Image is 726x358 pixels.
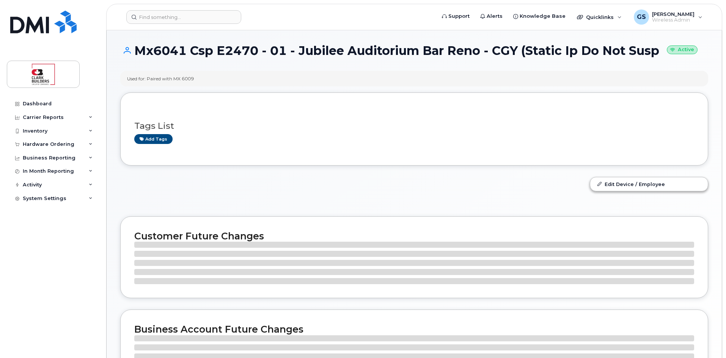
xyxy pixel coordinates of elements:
[667,45,698,54] small: Active
[134,134,173,144] a: Add tags
[134,121,694,131] h3: Tags List
[134,324,694,335] h2: Business Account Future Changes
[590,177,708,191] a: Edit Device / Employee
[127,75,194,82] div: Used for: Paired with MX 6009
[134,230,694,242] h2: Customer Future Changes
[120,44,708,57] h1: Mx6041 Csp E2470 - 01 - Jubilee Auditorium Bar Reno - CGY (Static Ip Do Not Susp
